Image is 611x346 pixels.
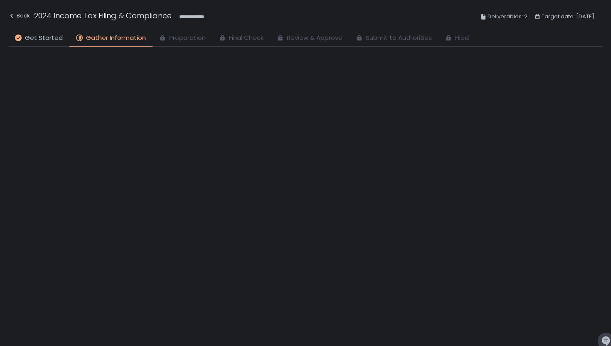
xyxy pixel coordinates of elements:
span: Filed [455,33,469,43]
span: Review & Approve [287,33,342,43]
h1: 2024 Income Tax Filing & Compliance [34,10,172,21]
span: Target date: [DATE] [542,12,594,22]
div: Back [8,11,30,21]
span: Gather Information [86,33,146,43]
span: Submit to Authorities [366,33,432,43]
button: Back [8,10,30,24]
span: Final Check [229,33,264,43]
span: Deliverables: 2 [488,12,527,22]
span: Get Started [25,33,63,43]
span: Preparation [169,33,206,43]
